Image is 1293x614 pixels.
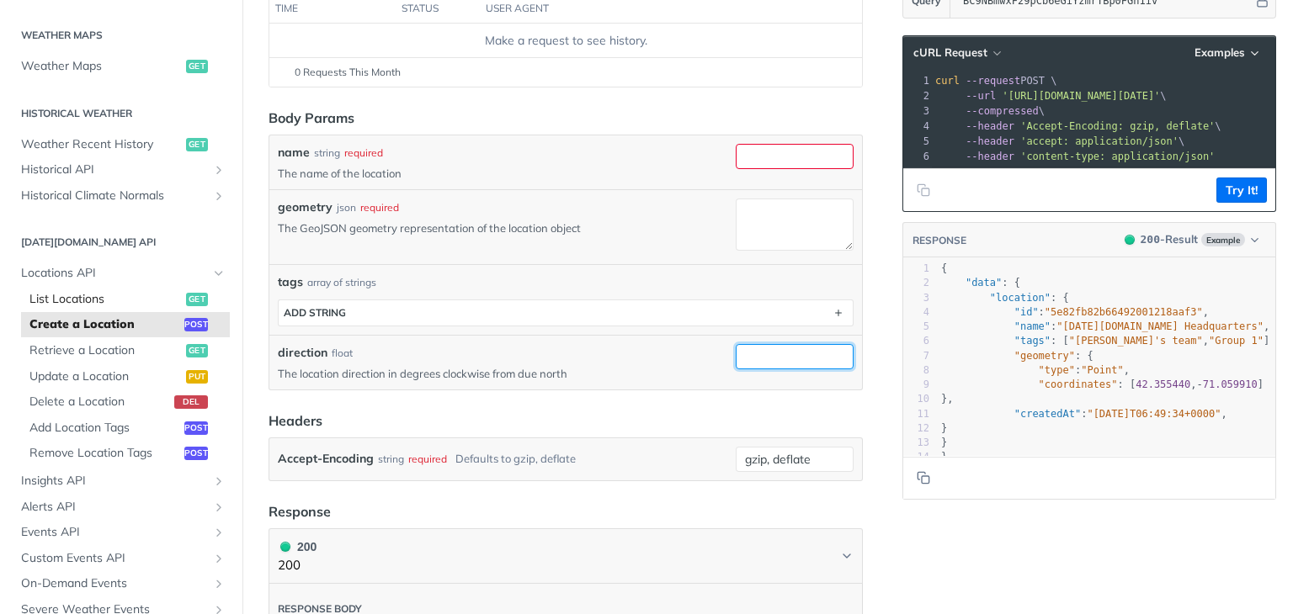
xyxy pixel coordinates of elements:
[186,344,208,357] span: get
[212,163,226,177] button: Show subpages for Historical API
[941,350,1093,362] span: : {
[941,364,1130,376] span: : ,
[912,465,935,490] button: Copy to clipboard
[278,537,854,575] button: 200 200200
[278,344,327,362] label: direction
[1014,306,1039,318] span: "id"
[913,45,987,60] span: cURL Request
[1056,320,1264,332] span: "[DATE][DOMAIN_NAME] Headquarters"
[966,105,1039,117] span: --compressed
[903,407,929,421] div: 11
[13,468,230,494] a: Insights APIShow subpages for Insights API
[29,420,180,437] span: Add Location Tags
[212,267,226,280] button: Hide subpages for Locations API
[903,262,929,276] div: 1
[184,447,208,460] span: post
[941,292,1069,304] span: : {
[280,542,290,552] span: 200
[941,451,947,463] span: }
[21,136,182,153] span: Weather Recent History
[13,546,230,571] a: Custom Events APIShow subpages for Custom Events API
[903,149,932,164] div: 6
[174,395,208,409] span: del
[212,577,226,590] button: Show subpages for On-Demand Events
[1014,320,1051,332] span: "name"
[903,450,929,464] div: 14
[966,151,1014,162] span: --header
[1141,233,1160,246] span: 200
[935,135,1184,147] span: \
[314,146,340,161] div: string
[966,90,996,102] span: --url
[21,161,208,178] span: Historical API
[903,305,929,320] div: 4
[1014,335,1051,347] span: "tags"
[21,416,230,441] a: Add Location Tagspost
[1014,350,1075,362] span: "geometry"
[278,198,333,216] label: geometry
[1069,335,1203,347] span: "[PERSON_NAME]'s team"
[903,73,932,88] div: 1
[935,120,1221,132] span: \
[284,306,346,319] div: ADD string
[307,275,376,290] div: array of strings
[941,422,947,434] span: }
[360,200,399,215] div: required
[337,200,356,215] div: json
[1081,364,1124,376] span: "Point"
[1002,90,1160,102] span: '[URL][DOMAIN_NAME][DATE]'
[1014,408,1081,420] span: "createdAt"
[21,550,208,567] span: Custom Events API
[21,389,230,415] a: Delete a Locationdel
[21,188,208,204] span: Historical Climate Normals
[1125,235,1135,245] span: 200
[276,32,855,50] div: Make a request to see history.
[13,157,230,183] a: Historical APIShow subpages for Historical API
[1195,45,1245,60] span: Examples
[966,277,1002,288] span: "data"
[912,232,967,249] button: RESPONSE
[935,75,960,87] span: curl
[903,392,929,406] div: 10
[903,119,932,134] div: 4
[269,501,331,521] div: Response
[966,135,1014,147] span: --header
[212,474,226,488] button: Show subpages for Insights API
[184,318,208,331] span: post
[21,58,182,75] span: Weather Maps
[903,421,929,436] div: 12
[279,300,853,326] button: ADD string
[13,571,230,596] a: On-Demand EventsShow subpages for On-Demand Events
[278,556,317,575] p: 200
[378,447,404,471] div: string
[29,316,180,333] span: Create a Location
[935,105,1045,117] span: \
[840,549,854,563] svg: Chevron
[21,287,230,312] a: List Locationsget
[278,166,729,181] p: The name of the location
[941,262,947,274] span: {
[13,132,230,157] a: Weather Recent Historyget
[269,108,354,128] div: Body Params
[212,526,226,539] button: Show subpages for Events API
[1087,408,1221,420] span: "[DATE]T06:49:34+0000"
[1116,231,1267,248] button: 200200-ResultExample
[29,394,170,410] span: Delete a Location
[907,45,1006,61] button: cURL Request
[1020,120,1215,132] span: 'Accept-Encoding: gzip, deflate'
[941,437,947,448] span: }
[13,28,230,43] h2: Weather Maps
[21,265,208,282] span: Locations API
[1203,378,1258,390] span: 71.059910
[912,177,935,203] button: Copy to clipboard
[29,342,182,359] span: Retrieve a Location
[903,320,929,334] div: 5
[966,120,1014,132] span: --header
[990,292,1051,304] span: "location"
[1045,306,1203,318] span: "5e82fb82b66492001218aaf3"
[21,499,208,516] span: Alerts API
[903,291,929,305] div: 3
[184,421,208,435] span: post
[1216,177,1267,203] button: Try It!
[1201,233,1245,246] span: Example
